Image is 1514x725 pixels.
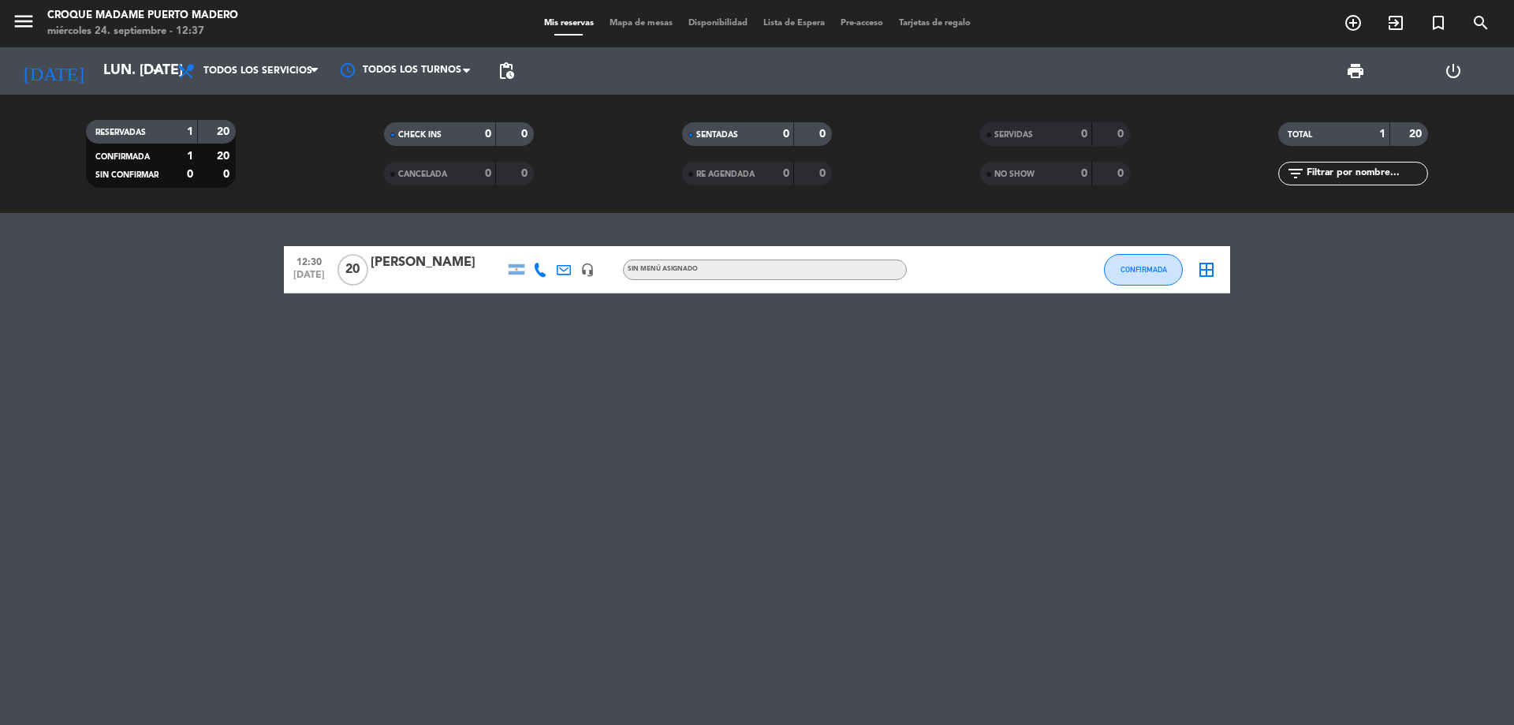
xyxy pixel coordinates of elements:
strong: 0 [819,129,829,140]
span: Todos los servicios [203,65,312,77]
span: CONFIRMADA [1121,265,1167,274]
i: filter_list [1286,164,1305,183]
span: 20 [337,254,368,286]
strong: 20 [217,151,233,162]
i: turned_in_not [1429,13,1448,32]
div: miércoles 24. septiembre - 12:37 [47,24,238,39]
div: [PERSON_NAME] [371,252,505,273]
strong: 1 [1379,129,1385,140]
i: arrow_drop_down [147,62,166,80]
strong: 1 [187,151,193,162]
i: menu [12,9,35,33]
span: RE AGENDADA [696,170,755,178]
i: power_settings_new [1444,62,1463,80]
span: Pre-acceso [833,19,891,28]
button: menu [12,9,35,39]
i: add_circle_outline [1344,13,1363,32]
div: LOG OUT [1404,47,1502,95]
span: Sin menú asignado [628,266,698,272]
span: CONFIRMADA [95,153,150,161]
i: headset_mic [580,263,595,277]
span: SERVIDAS [994,131,1033,139]
strong: 0 [783,129,789,140]
strong: 0 [521,168,531,179]
span: CHECK INS [398,131,442,139]
strong: 0 [1117,129,1127,140]
div: Croque Madame Puerto Madero [47,8,238,24]
span: Tarjetas de regalo [891,19,979,28]
span: SENTADAS [696,131,738,139]
span: RESERVADAS [95,129,146,136]
strong: 0 [521,129,531,140]
strong: 0 [1081,129,1087,140]
strong: 1 [187,126,193,137]
strong: 20 [217,126,233,137]
input: Filtrar por nombre... [1305,165,1427,182]
strong: 0 [485,168,491,179]
span: print [1346,62,1365,80]
span: pending_actions [497,62,516,80]
button: CONFIRMADA [1104,254,1183,286]
span: [DATE] [289,270,329,288]
span: Lista de Espera [755,19,833,28]
strong: 20 [1409,129,1425,140]
i: border_all [1197,260,1216,279]
span: NO SHOW [994,170,1035,178]
strong: 0 [187,169,193,180]
i: search [1471,13,1490,32]
span: 12:30 [289,252,329,270]
strong: 0 [485,129,491,140]
i: exit_to_app [1386,13,1405,32]
i: [DATE] [12,54,95,88]
span: Mis reservas [536,19,602,28]
strong: 0 [1117,168,1127,179]
span: CANCELADA [398,170,447,178]
span: TOTAL [1288,131,1312,139]
span: SIN CONFIRMAR [95,171,158,179]
strong: 0 [1081,168,1087,179]
strong: 0 [223,169,233,180]
span: Disponibilidad [681,19,755,28]
strong: 0 [819,168,829,179]
strong: 0 [783,168,789,179]
span: Mapa de mesas [602,19,681,28]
